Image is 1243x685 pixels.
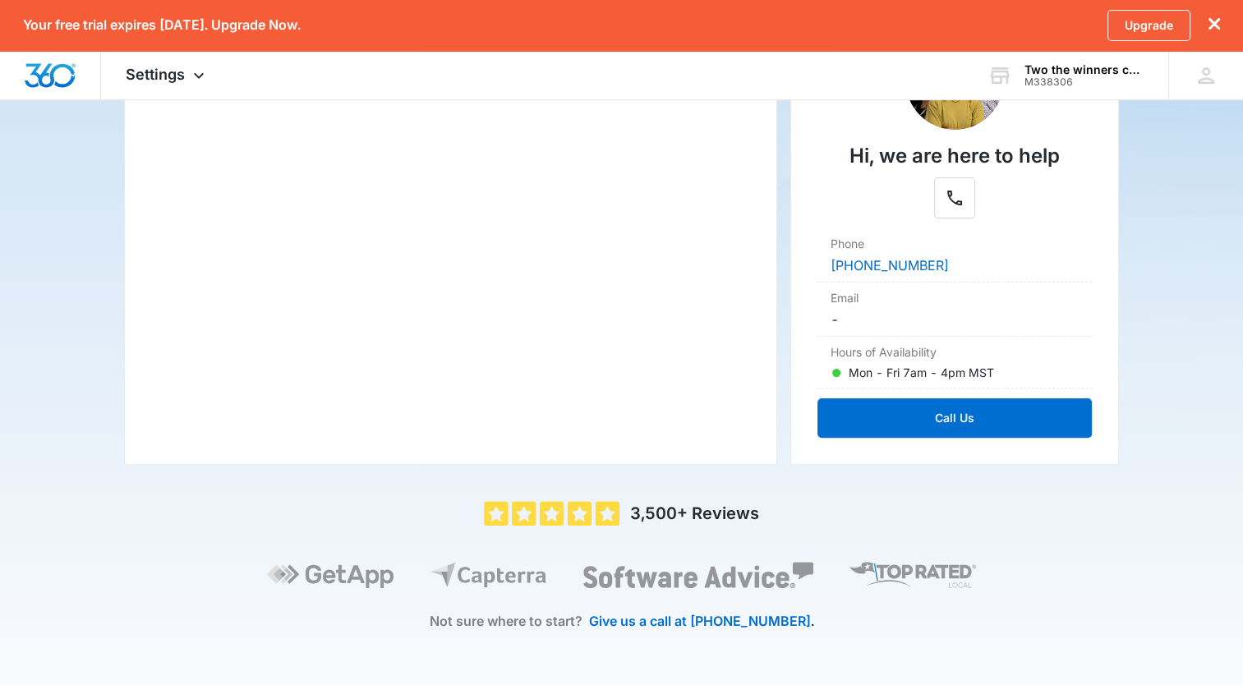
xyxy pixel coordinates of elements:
div: account id [1024,76,1144,88]
div: Email- [817,283,1092,337]
span: Settings [126,66,185,83]
a: [PHONE_NUMBER] [831,257,949,274]
p: 3,500+ Reviews [630,501,759,526]
dt: Phone [831,235,1079,252]
button: Phone [934,177,975,218]
div: Hours of AvailabilityMon - Fri 7am - 4pm MST [817,337,1092,388]
div: account name [1024,63,1144,76]
img: Software Advice [583,562,813,588]
p: . [588,611,813,631]
div: Settings [101,51,233,99]
dd: - [831,310,1079,329]
iframe: How our plans work [151,63,749,400]
img: Capterra [430,562,547,588]
a: Give us a call at [PHONE_NUMBER] [588,613,810,629]
button: Call Us [817,398,1092,438]
p: Hi, we are here to help [849,141,1060,171]
button: dismiss this dialog [1208,17,1220,33]
p: Not sure where to start? [429,611,582,631]
dt: Email [831,289,1079,306]
p: Your free trial expires [DATE]. Upgrade Now. [23,17,301,33]
dt: Hours of Availability [831,343,1079,361]
p: Mon - Fri 7am - 4pm MST [849,364,994,381]
img: GetApp [267,562,394,588]
div: Phone[PHONE_NUMBER] [817,228,1092,283]
img: Top Rated Local [849,562,975,588]
a: Upgrade [1107,10,1190,41]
